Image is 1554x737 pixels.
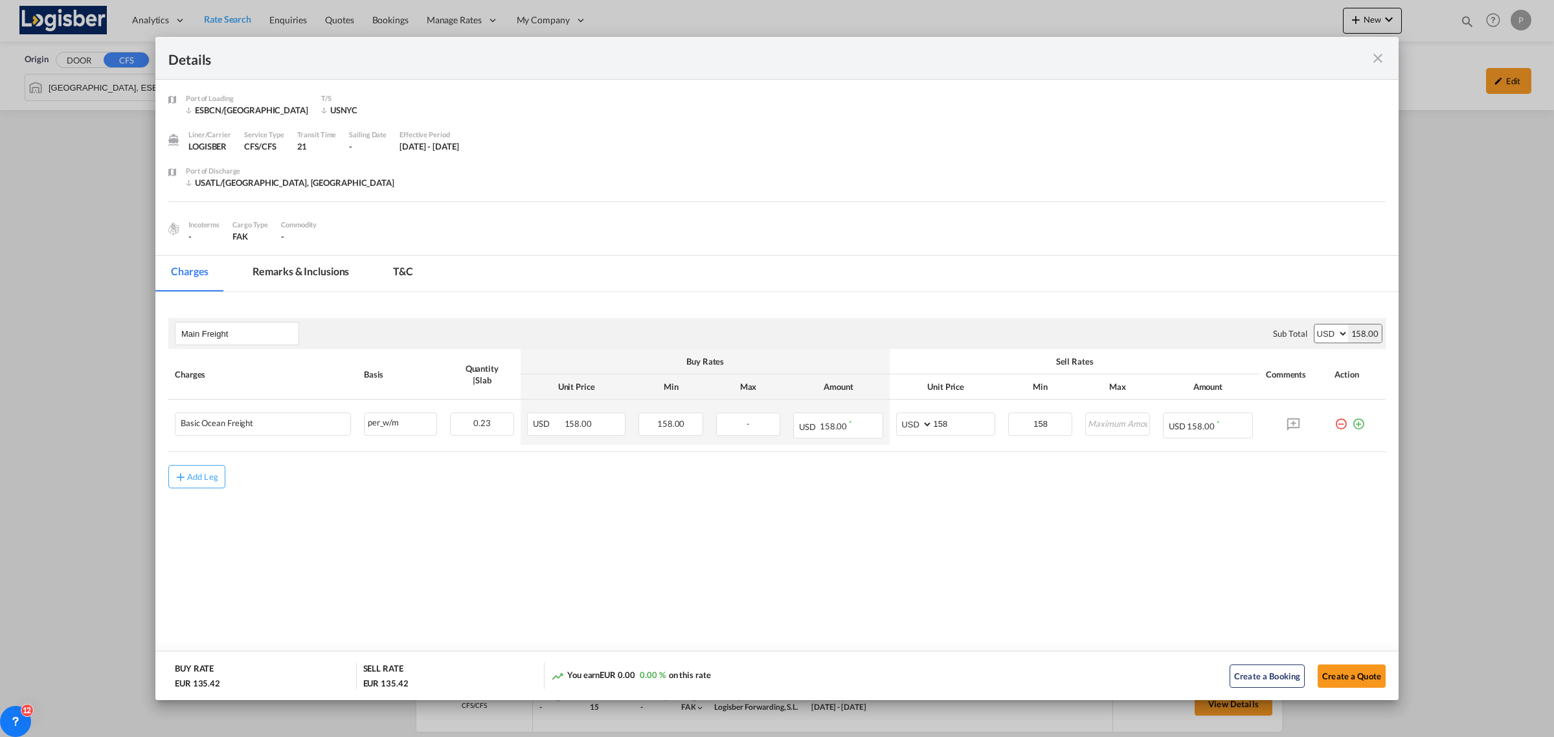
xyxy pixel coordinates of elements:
[187,473,218,481] div: Add Leg
[1009,413,1072,433] input: Minimum Amount
[175,677,220,689] div: EUR 135.42
[1169,422,1186,432] span: USD
[1187,422,1214,432] span: 158.00
[521,374,632,400] th: Unit Price
[365,413,436,429] div: per_w/m
[181,324,298,343] input: Leg Name
[1370,51,1386,66] md-icon: icon-close fg-AAA8AD m-0 cursor
[188,219,220,231] div: Incoterms
[1087,413,1149,433] input: Maximum Amount
[175,368,351,380] div: Charges
[363,677,409,689] div: EUR 135.42
[188,231,220,242] div: -
[186,165,394,177] div: Port of Discharge
[175,663,214,677] div: BUY RATE
[188,141,231,152] div: LOGISBER
[297,129,337,141] div: Transit Time
[849,419,851,427] sup: Minimum amount
[1259,349,1328,400] th: Comments
[1348,324,1382,343] div: 158.00
[799,422,818,432] span: USD
[747,418,750,429] span: -
[349,141,387,152] div: -
[1273,328,1307,339] div: Sub Total
[787,374,890,400] th: Amount
[551,670,564,683] md-icon: icon-trending-up
[565,418,592,429] span: 158.00
[349,129,387,141] div: Sailing Date
[232,231,268,242] div: FAK
[896,356,1252,367] div: Sell Rates
[1156,374,1259,400] th: Amount
[551,669,711,683] div: You earn on this rate
[237,256,365,291] md-tab-item: Remarks & Inclusions
[377,256,429,291] md-tab-item: T&C
[321,93,425,104] div: T/S
[186,93,308,104] div: Port of Loading
[640,670,665,680] span: 0.00 %
[1079,374,1156,400] th: Max
[600,670,635,680] span: EUR 0.00
[363,663,403,677] div: SELL RATE
[168,50,1264,66] div: Details
[820,422,847,432] span: 158.00
[297,141,337,152] div: 21
[632,374,709,400] th: Min
[364,368,437,380] div: Basis
[657,418,684,429] span: 158.00
[400,141,459,152] div: 1 Aug 2025 - 31 Aug 2025
[450,363,514,386] div: Quantity | Slab
[1334,413,1347,425] md-icon: icon-minus-circle-outline red-400-fg pt-7
[1230,664,1305,688] button: Create a Booking
[155,256,224,291] md-tab-item: Charges
[166,221,181,236] img: cargo.png
[473,418,491,428] span: 0.23
[1217,419,1219,427] sup: Minimum amount
[890,374,1001,400] th: Unit Price
[186,104,308,116] div: ESBCN/Barcelona
[321,104,425,116] div: USNYC
[174,470,187,483] md-icon: icon-plus md-link-fg s20
[933,413,994,433] input: 158
[533,418,563,429] span: USD
[527,356,883,367] div: Buy Rates
[186,177,394,188] div: USATL/Atlanta, GA
[710,374,787,400] th: Max
[188,129,231,141] div: Liner/Carrier
[1318,664,1386,688] button: Create a Quote
[168,465,225,488] button: Add Leg
[1002,374,1079,400] th: Min
[281,219,317,231] div: Commodity
[244,129,284,141] div: Service Type
[400,129,459,141] div: Effective Period
[1352,413,1365,425] md-icon: icon-plus-circle-outline green-400-fg
[155,37,1399,700] md-dialog: Port of Loading ...
[281,231,284,242] span: -
[244,141,276,152] span: CFS/CFS
[155,256,442,291] md-pagination-wrapper: Use the left and right arrow keys to navigate between tabs
[1328,349,1386,400] th: Action
[232,219,268,231] div: Cargo Type
[181,418,253,428] div: Basic Ocean Freight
